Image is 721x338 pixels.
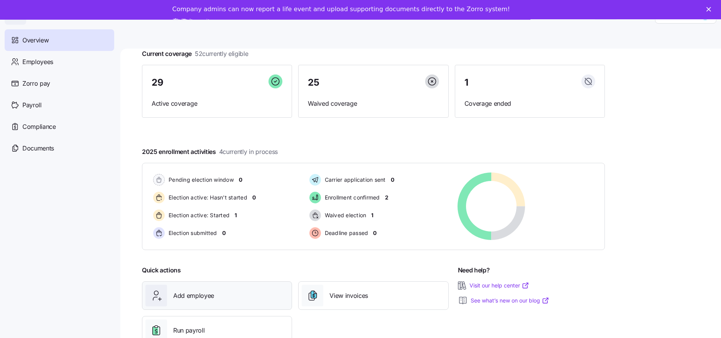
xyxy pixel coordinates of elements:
[172,5,510,13] div: Company admins can now report a life event and upload supporting documents directly to the Zorro ...
[308,78,319,87] span: 25
[5,73,114,94] a: Zorro pay
[239,176,242,184] span: 0
[329,291,368,301] span: View invoices
[172,18,221,26] a: Take a tour
[22,122,56,132] span: Compliance
[252,194,256,201] span: 0
[464,78,468,87] span: 1
[152,78,163,87] span: 29
[22,35,49,45] span: Overview
[173,291,214,301] span: Add employee
[166,229,217,237] span: Election submitted
[142,49,248,59] span: Current coverage
[385,194,388,201] span: 2
[373,229,377,237] span: 0
[222,229,226,237] span: 0
[464,99,595,108] span: Coverage ended
[5,29,114,51] a: Overview
[152,99,282,108] span: Active coverage
[22,79,50,88] span: Zorro pay
[323,211,366,219] span: Waived election
[219,147,278,157] span: 4 currently in process
[323,194,380,201] span: Enrollment confirmed
[323,176,386,184] span: Carrier application sent
[706,7,714,12] div: Close
[142,265,181,275] span: Quick actions
[391,176,394,184] span: 0
[142,147,278,157] span: 2025 enrollment activities
[5,94,114,116] a: Payroll
[166,176,234,184] span: Pending election window
[22,57,53,67] span: Employees
[235,211,237,219] span: 1
[195,49,248,59] span: 52 currently eligible
[166,194,247,201] span: Election active: Hasn't started
[323,229,368,237] span: Deadline passed
[5,116,114,137] a: Compliance
[469,282,529,289] a: Visit our help center
[166,211,230,219] span: Election active: Started
[22,100,42,110] span: Payroll
[458,265,490,275] span: Need help?
[5,51,114,73] a: Employees
[371,211,373,219] span: 1
[471,297,549,304] a: See what’s new on our blog
[22,144,54,153] span: Documents
[5,137,114,159] a: Documents
[173,326,204,335] span: Run payroll
[308,99,439,108] span: Waived coverage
